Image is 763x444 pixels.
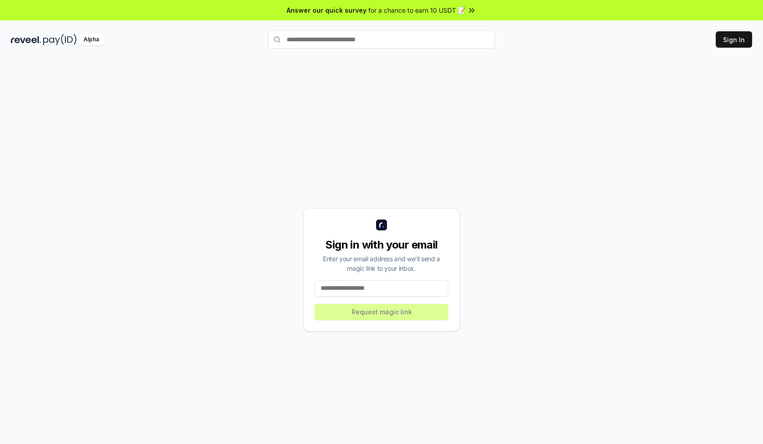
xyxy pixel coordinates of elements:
[368,5,466,15] span: for a chance to earn 10 USDT 📝
[79,34,104,45] div: Alpha
[315,254,448,273] div: Enter your email address and we’ll send a magic link to your inbox.
[287,5,367,15] span: Answer our quick survey
[43,34,77,45] img: pay_id
[716,31,752,48] button: Sign In
[315,238,448,252] div: Sign in with your email
[11,34,41,45] img: reveel_dark
[376,220,387,230] img: logo_small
